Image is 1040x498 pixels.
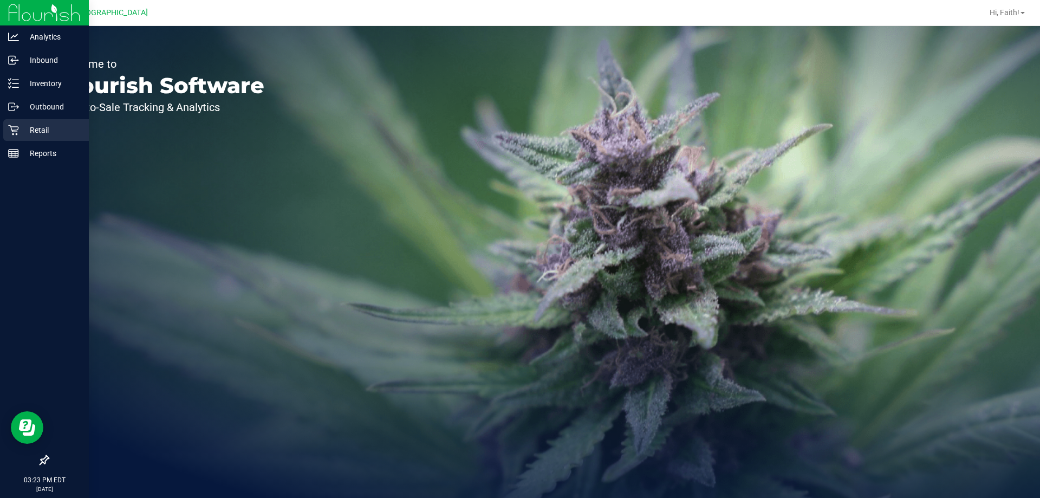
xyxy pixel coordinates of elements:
[5,485,84,493] p: [DATE]
[8,31,19,42] inline-svg: Analytics
[8,125,19,135] inline-svg: Retail
[8,148,19,159] inline-svg: Reports
[990,8,1019,17] span: Hi, Faith!
[19,147,84,160] p: Reports
[8,55,19,66] inline-svg: Inbound
[11,411,43,444] iframe: Resource center
[58,102,264,113] p: Seed-to-Sale Tracking & Analytics
[19,100,84,113] p: Outbound
[74,8,148,17] span: [GEOGRAPHIC_DATA]
[8,101,19,112] inline-svg: Outbound
[58,75,264,96] p: Flourish Software
[19,124,84,137] p: Retail
[19,54,84,67] p: Inbound
[5,475,84,485] p: 03:23 PM EDT
[19,30,84,43] p: Analytics
[58,59,264,69] p: Welcome to
[8,78,19,89] inline-svg: Inventory
[19,77,84,90] p: Inventory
